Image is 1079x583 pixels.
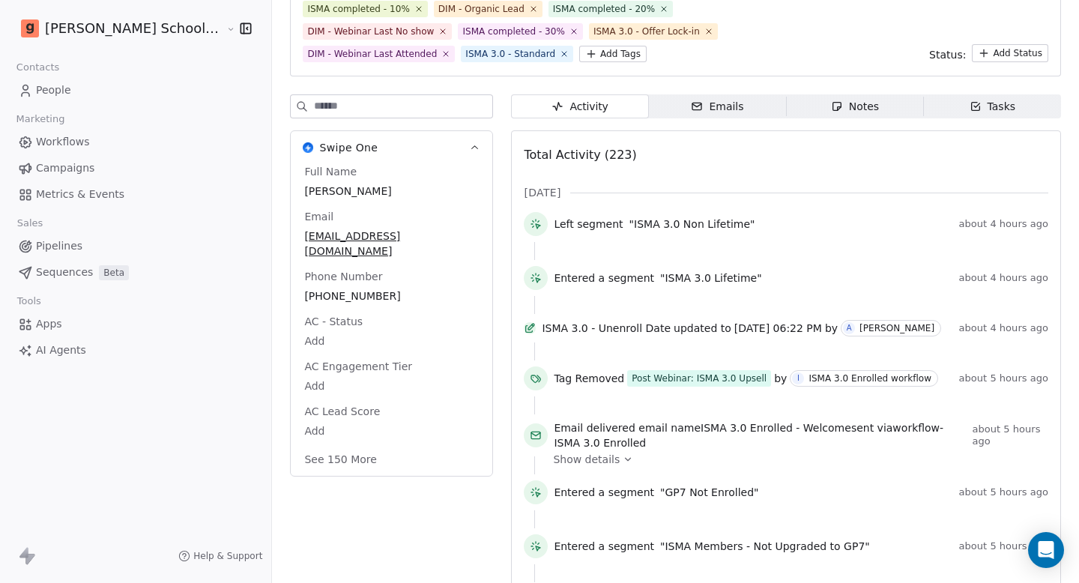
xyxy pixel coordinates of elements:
a: Pipelines [12,234,259,259]
span: Help & Support [193,550,262,562]
span: Tag Removed [554,371,624,386]
span: [PERSON_NAME] [304,184,479,199]
span: [DATE] [524,185,560,200]
span: Sequences [36,265,93,280]
span: about 5 hours ago [972,423,1048,447]
span: [EMAIL_ADDRESS][DOMAIN_NAME] [304,229,479,259]
div: Post Webinar: ISMA 3.0 Upsell [632,372,767,385]
button: See 150 More [295,446,385,473]
span: "ISMA Members - Not Upgraded to GP7" [660,539,870,554]
span: Entered a segment [554,485,654,500]
span: Phone Number [301,269,385,284]
span: Swipe One [319,140,378,155]
span: Entered a segment [554,271,654,286]
span: AI Agents [36,342,86,358]
span: about 5 hours ago [959,540,1048,552]
span: AC Lead Score [301,404,383,419]
span: "ISMA 3.0 Non Lifetime" [629,217,755,232]
a: Workflows [12,130,259,154]
span: email name sent via workflow - [554,420,966,450]
div: ISMA completed - 20% [553,2,655,16]
span: Workflows [36,134,90,150]
img: Goela%20School%20Logos%20(4).png [21,19,39,37]
a: SequencesBeta [12,260,259,285]
span: Show details [553,452,620,467]
span: "GP7 Not Enrolled" [660,485,759,500]
a: Show details [553,452,1038,467]
span: [PERSON_NAME] School of Finance LLP [45,19,223,38]
div: [PERSON_NAME] [859,323,934,333]
div: Tasks [970,99,1016,115]
div: DIM - Webinar Last Attended [307,47,437,61]
span: Status: [929,47,966,62]
div: Open Intercom Messenger [1028,532,1064,568]
div: ISMA completed - 10% [307,2,409,16]
span: about 4 hours ago [959,272,1048,284]
div: DIM - Webinar Last No show [307,25,434,38]
a: People [12,78,259,103]
span: about 5 hours ago [959,486,1048,498]
a: AI Agents [12,338,259,363]
a: Metrics & Events [12,182,259,207]
a: Help & Support [178,550,262,562]
span: Tools [10,290,47,312]
div: ISMA 3.0 - Offer Lock-in [593,25,700,38]
span: by [774,371,787,386]
button: Swipe OneSwipe One [291,131,492,164]
span: AC - Status [301,314,366,329]
span: Sales [10,212,49,235]
span: Email [301,209,336,224]
div: Swipe OneSwipe One [291,164,492,476]
span: "ISMA 3.0 Lifetime" [660,271,762,286]
span: Total Activity (223) [524,148,636,162]
span: Add [304,423,479,438]
div: Notes [831,99,879,115]
div: A [847,322,852,334]
span: Full Name [301,164,360,179]
span: about 5 hours ago [959,372,1048,384]
button: Add Tags [579,46,647,62]
span: by [825,321,838,336]
span: Entered a segment [554,539,654,554]
span: Campaigns [36,160,94,176]
a: Campaigns [12,156,259,181]
span: Add [304,378,479,393]
span: Add [304,333,479,348]
div: ISMA completed - 30% [462,25,564,38]
div: ISMA 3.0 Enrolled workflow [809,373,931,384]
span: Pipelines [36,238,82,254]
span: [DATE] 06:22 PM [734,321,822,336]
button: [PERSON_NAME] School of Finance LLP [18,16,216,41]
span: ISMA 3.0 Enrolled [554,437,646,449]
span: Beta [99,265,129,280]
div: Emails [691,99,743,115]
span: Email delivered [554,422,635,434]
span: [PHONE_NUMBER] [304,289,479,303]
a: Apps [12,312,259,336]
span: Contacts [10,56,66,79]
img: Swipe One [303,142,313,153]
span: People [36,82,71,98]
div: I [797,372,800,384]
span: Metrics & Events [36,187,124,202]
span: AC Engagement Tier [301,359,415,374]
span: about 4 hours ago [959,218,1048,230]
span: ISMA 3.0 - Unenroll Date [542,321,671,336]
span: Marketing [10,108,71,130]
button: Add Status [972,44,1048,62]
span: updated to [674,321,731,336]
span: ISMA 3.0 Enrolled - Welcome [701,422,851,434]
div: DIM - Organic Lead [438,2,525,16]
span: Apps [36,316,62,332]
span: Left segment [554,217,623,232]
div: ISMA 3.0 - Standard [465,47,555,61]
span: about 4 hours ago [959,322,1048,334]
